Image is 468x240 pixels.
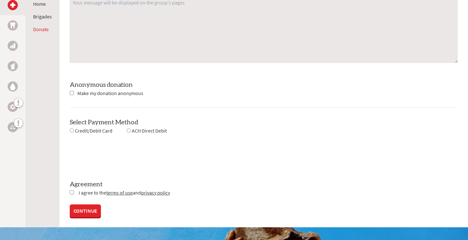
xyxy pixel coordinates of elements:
a: Water [8,81,18,92]
img: Legal Empowerment [10,125,15,129]
label: Anonymous donation [70,82,133,88]
a: Public Health [8,61,18,71]
li: Donate [33,25,52,33]
a: Home [33,1,46,7]
img: Dental [10,22,15,28]
a: CONTINUE [70,204,101,217]
img: Medical [10,3,15,8]
label: Agreement [70,180,458,189]
span: Make my donation anonymous [77,90,143,96]
img: Public Health [10,63,15,69]
img: Engineering [10,104,15,109]
span: ACH Direct Debit [132,127,167,134]
span: I agree to the and [79,189,170,196]
label: Select Payment Method [70,119,138,126]
img: Business [10,43,15,48]
a: Dental [8,20,18,31]
span: Credit/Debit Card [75,127,112,134]
img: Water [10,83,15,90]
a: Donate [33,26,49,32]
a: privacy policy [141,189,170,196]
a: terms of use [106,189,133,196]
a: Brigades [33,13,52,20]
iframe: reCAPTCHA [70,142,167,167]
a: Engineering [8,102,18,112]
a: Legal Empowerment [8,122,18,132]
a: Business [8,41,18,51]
